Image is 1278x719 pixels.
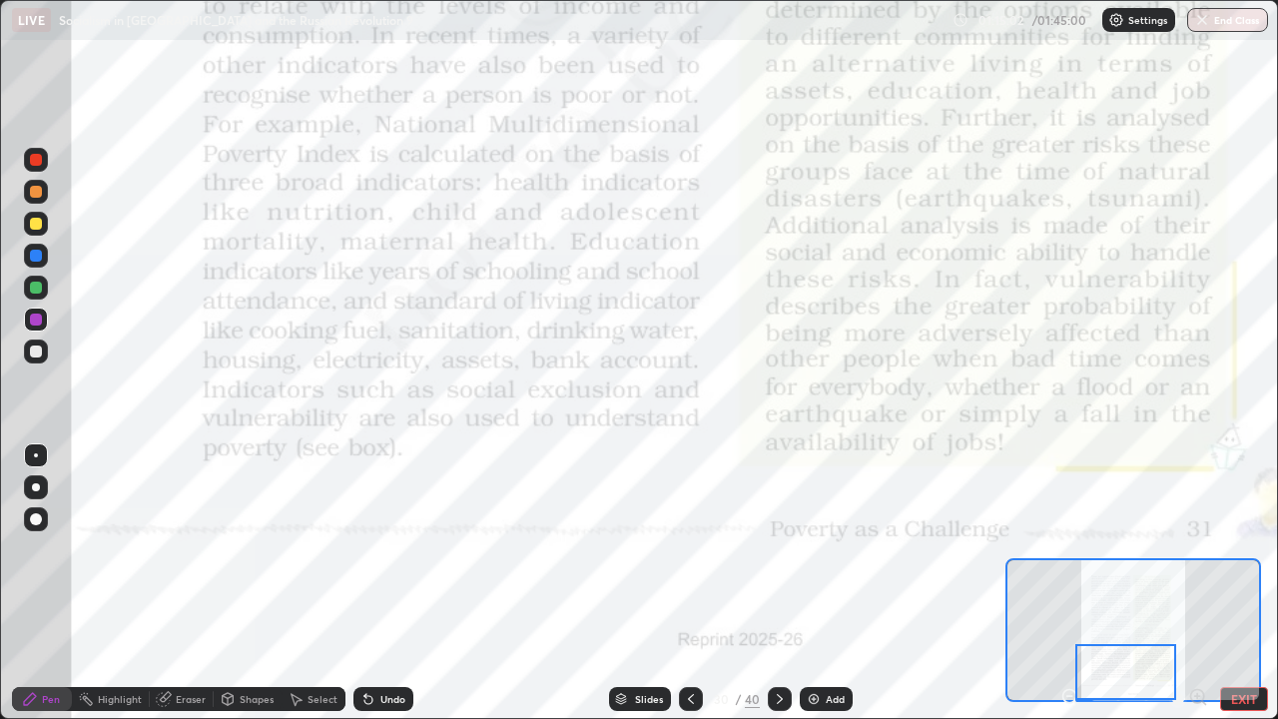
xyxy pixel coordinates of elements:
div: Slides [635,694,663,704]
img: end-class-cross [1194,12,1210,28]
div: Eraser [176,694,206,704]
button: End Class [1187,8,1268,32]
p: Settings [1128,15,1167,25]
p: Socialism in [GEOGRAPHIC_DATA] and the Russian Revolution 9 [59,12,413,28]
div: / [735,693,741,705]
div: Pen [42,694,60,704]
div: Select [308,694,337,704]
p: LIVE [18,12,45,28]
button: EXIT [1220,687,1268,711]
div: Shapes [240,694,274,704]
img: add-slide-button [806,691,822,707]
div: Add [826,694,845,704]
div: 40 [745,690,760,708]
div: Undo [380,694,405,704]
img: class-settings-icons [1108,12,1124,28]
div: 30 [711,693,731,705]
div: Highlight [98,694,142,704]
